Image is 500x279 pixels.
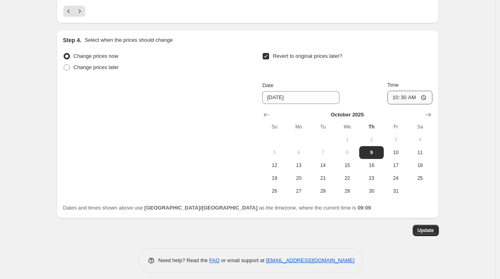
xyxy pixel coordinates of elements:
button: Friday October 31 2025 [384,185,408,198]
span: 10 [387,149,405,156]
span: or email support at [220,257,266,263]
span: Sa [411,124,429,130]
span: 11 [411,149,429,156]
button: Friday October 10 2025 [384,146,408,159]
span: 4 [411,136,429,143]
nav: Pagination [63,6,85,17]
span: 16 [362,162,380,169]
button: Show next month, November 2025 [423,109,434,120]
button: Tuesday October 7 2025 [311,146,335,159]
button: Thursday October 16 2025 [359,159,383,172]
button: Previous [63,6,74,17]
th: Sunday [262,120,286,133]
button: Tuesday October 14 2025 [311,159,335,172]
button: Update [413,225,439,236]
span: Revert to original prices later? [273,53,342,59]
button: Wednesday October 29 2025 [335,185,359,198]
button: Sunday October 26 2025 [262,185,286,198]
button: Wednesday October 22 2025 [335,172,359,185]
button: Sunday October 12 2025 [262,159,286,172]
th: Thursday [359,120,383,133]
th: Monday [287,120,311,133]
button: Thursday October 30 2025 [359,185,383,198]
button: Friday October 3 2025 [384,133,408,146]
span: 26 [265,188,283,194]
button: Thursday October 2 2025 [359,133,383,146]
button: Sunday October 5 2025 [262,146,286,159]
span: 1 [338,136,356,143]
button: Monday October 20 2025 [287,172,311,185]
span: Time [387,82,399,88]
span: 29 [338,188,356,194]
button: Monday October 6 2025 [287,146,311,159]
span: 15 [338,162,356,169]
th: Saturday [408,120,432,133]
th: Friday [384,120,408,133]
span: Dates and times shown above use as the timezone, where the current time is [63,205,371,211]
a: FAQ [209,257,220,263]
span: 8 [338,149,356,156]
span: 17 [387,162,405,169]
button: Tuesday October 28 2025 [311,185,335,198]
span: Update [418,227,434,234]
span: 13 [290,162,308,169]
button: Wednesday October 1 2025 [335,133,359,146]
span: 28 [314,188,332,194]
button: Show previous month, September 2025 [261,109,272,120]
span: 23 [362,175,380,181]
button: Wednesday October 8 2025 [335,146,359,159]
button: Saturday October 25 2025 [408,172,432,185]
span: 30 [362,188,380,194]
span: 21 [314,175,332,181]
button: Monday October 13 2025 [287,159,311,172]
b: 09:09 [358,205,371,211]
button: Monday October 27 2025 [287,185,311,198]
span: 14 [314,162,332,169]
b: [GEOGRAPHIC_DATA]/[GEOGRAPHIC_DATA] [144,205,257,211]
span: Change prices later [74,64,119,70]
span: 31 [387,188,405,194]
span: Change prices now [74,53,118,59]
span: Tu [314,124,332,130]
button: Today Thursday October 9 2025 [359,146,383,159]
span: 22 [338,175,356,181]
span: 3 [387,136,405,143]
h2: Step 4. [63,36,82,44]
button: Thursday October 23 2025 [359,172,383,185]
span: Th [362,124,380,130]
span: 7 [314,149,332,156]
span: 25 [411,175,429,181]
span: 24 [387,175,405,181]
span: We [338,124,356,130]
span: 27 [290,188,308,194]
span: 2 [362,136,380,143]
button: Wednesday October 15 2025 [335,159,359,172]
button: Saturday October 11 2025 [408,146,432,159]
span: 9 [362,149,380,156]
a: [EMAIL_ADDRESS][DOMAIN_NAME] [266,257,354,263]
input: 12:00 [387,91,432,104]
button: Tuesday October 21 2025 [311,172,335,185]
button: Next [74,6,85,17]
button: Sunday October 19 2025 [262,172,286,185]
span: Mo [290,124,308,130]
span: 6 [290,149,308,156]
p: Select when the prices should change [84,36,173,44]
span: 20 [290,175,308,181]
th: Wednesday [335,120,359,133]
button: Saturday October 4 2025 [408,133,432,146]
span: 18 [411,162,429,169]
span: Su [265,124,283,130]
input: 10/9/2025 [262,91,340,104]
th: Tuesday [311,120,335,133]
button: Friday October 24 2025 [384,172,408,185]
button: Friday October 17 2025 [384,159,408,172]
button: Saturday October 18 2025 [408,159,432,172]
span: Fr [387,124,405,130]
span: 19 [265,175,283,181]
span: Date [262,82,273,88]
span: 5 [265,149,283,156]
span: 12 [265,162,283,169]
span: Need help? Read the [158,257,210,263]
